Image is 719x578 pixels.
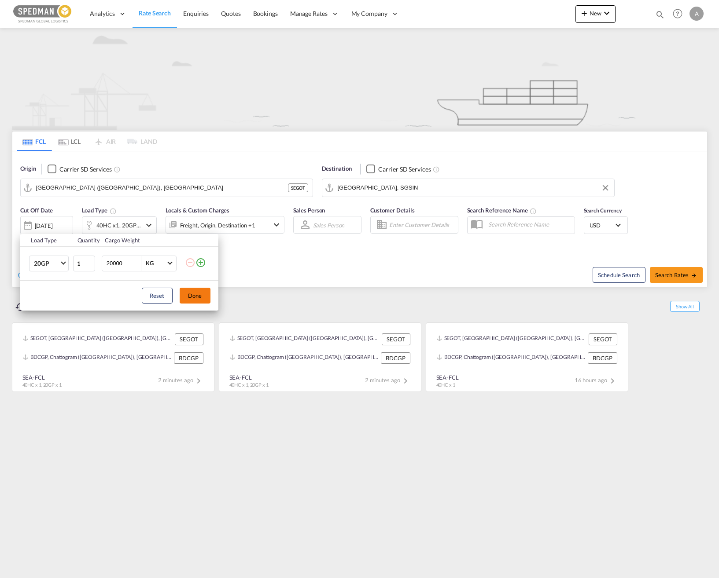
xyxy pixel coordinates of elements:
[142,288,173,304] button: Reset
[105,236,180,244] div: Cargo Weight
[146,260,154,267] div: KG
[72,234,100,247] th: Quantity
[185,257,195,268] md-icon: icon-minus-circle-outline
[34,259,59,268] span: 20GP
[180,288,210,304] button: Done
[20,234,73,247] th: Load Type
[29,256,69,271] md-select: Choose: 20GP
[195,257,206,268] md-icon: icon-plus-circle-outline
[106,256,141,271] input: Enter Weight
[73,256,95,271] input: Qty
